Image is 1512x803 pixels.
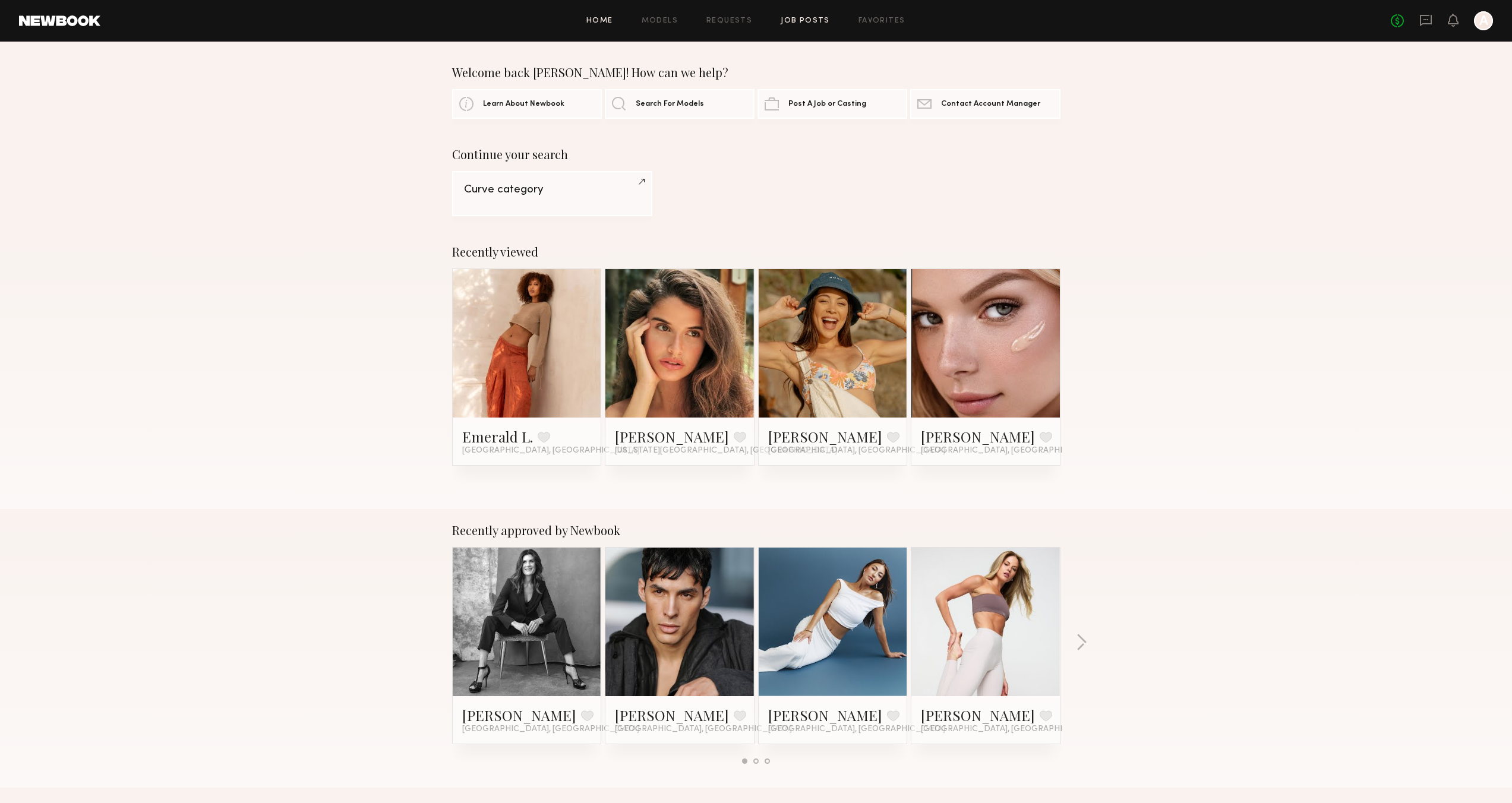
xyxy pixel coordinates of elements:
[452,171,652,216] a: Curve category
[462,725,639,734] span: [GEOGRAPHIC_DATA], [GEOGRAPHIC_DATA]
[452,89,602,119] a: Learn About Newbook
[941,100,1040,108] span: Contact Account Manager
[615,725,792,734] span: [GEOGRAPHIC_DATA], [GEOGRAPHIC_DATA]
[768,725,945,734] span: [GEOGRAPHIC_DATA], [GEOGRAPHIC_DATA]
[768,427,882,446] a: [PERSON_NAME]
[452,65,1060,80] div: Welcome back [PERSON_NAME]! How can we help?
[768,706,882,725] a: [PERSON_NAME]
[462,446,639,456] span: [GEOGRAPHIC_DATA], [GEOGRAPHIC_DATA]
[858,17,905,25] a: Favorites
[586,17,613,25] a: Home
[642,17,678,25] a: Models
[788,100,866,108] span: Post A Job or Casting
[781,17,830,25] a: Job Posts
[462,706,576,725] a: [PERSON_NAME]
[921,427,1035,446] a: [PERSON_NAME]
[615,427,729,446] a: [PERSON_NAME]
[921,706,1035,725] a: [PERSON_NAME]
[483,100,564,108] span: Learn About Newbook
[615,446,837,456] span: [US_STATE][GEOGRAPHIC_DATA], [GEOGRAPHIC_DATA]
[615,706,729,725] a: [PERSON_NAME]
[757,89,907,119] a: Post A Job or Casting
[1474,11,1493,30] a: A
[452,523,1060,538] div: Recently approved by Newbook
[921,446,1098,456] span: [GEOGRAPHIC_DATA], [GEOGRAPHIC_DATA]
[706,17,752,25] a: Requests
[768,446,945,456] span: [GEOGRAPHIC_DATA], [GEOGRAPHIC_DATA]
[452,245,1060,259] div: Recently viewed
[452,147,1060,162] div: Continue your search
[636,100,704,108] span: Search For Models
[462,427,533,446] a: Emerald L.
[921,725,1098,734] span: [GEOGRAPHIC_DATA], [GEOGRAPHIC_DATA]
[605,89,755,119] a: Search For Models
[464,184,640,195] div: Curve category
[910,89,1060,119] a: Contact Account Manager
